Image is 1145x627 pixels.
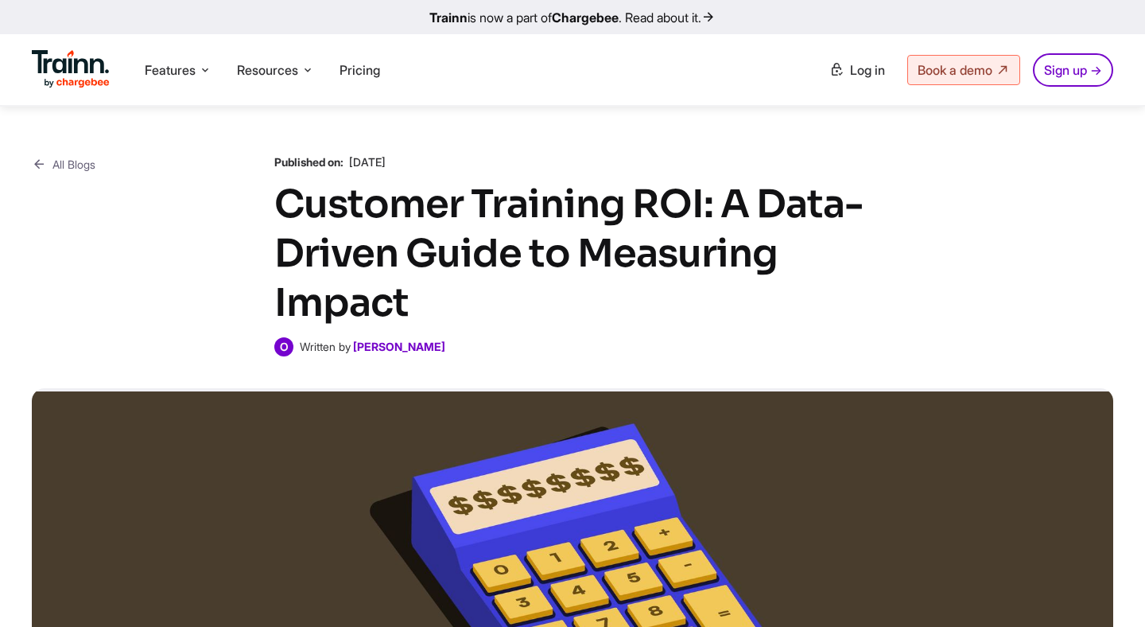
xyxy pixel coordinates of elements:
span: Book a demo [918,62,992,78]
b: Chargebee [552,10,619,25]
a: Sign up → [1033,53,1113,87]
a: [PERSON_NAME] [353,340,445,353]
b: Trainn [429,10,468,25]
span: [DATE] [349,155,386,169]
span: O [274,337,293,356]
a: Pricing [340,62,380,78]
a: Book a demo [907,55,1020,85]
span: Resources [237,61,298,79]
span: Log in [850,62,885,78]
a: All Blogs [32,154,95,174]
img: Trainn Logo [32,50,110,88]
span: Features [145,61,196,79]
h1: Customer Training ROI: A Data-Driven Guide to Measuring Impact [274,180,871,328]
span: Written by [300,340,351,353]
a: Log in [820,56,895,84]
b: Published on: [274,155,343,169]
